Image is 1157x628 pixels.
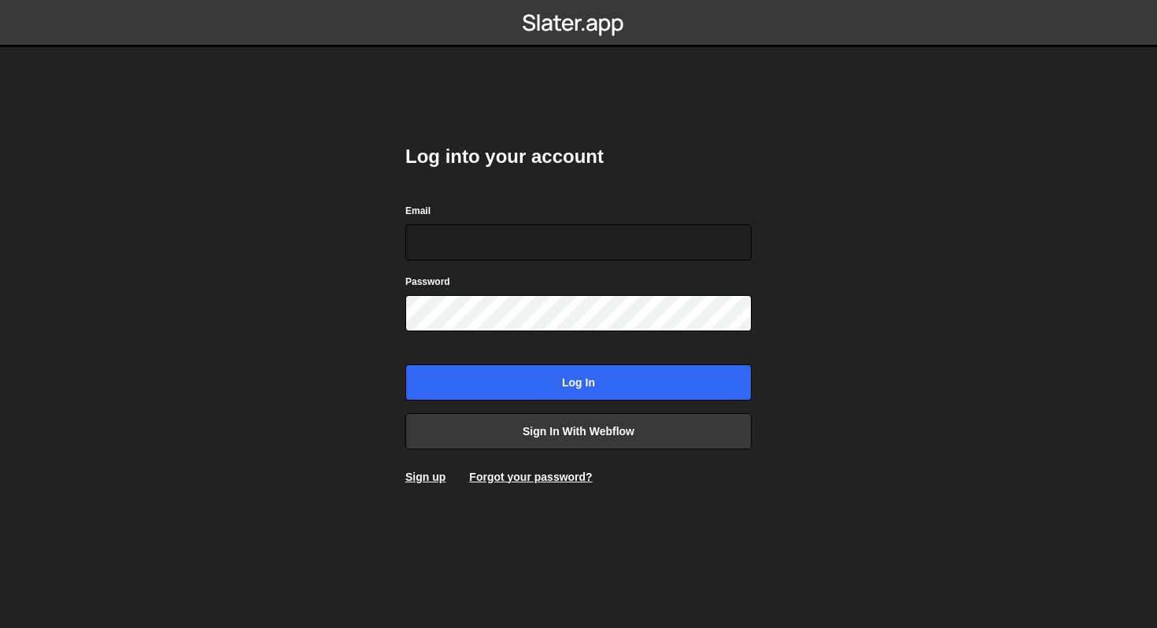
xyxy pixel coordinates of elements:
a: Sign in with Webflow [405,413,752,449]
input: Log in [405,364,752,401]
a: Sign up [405,471,445,483]
label: Password [405,274,450,290]
label: Email [405,203,431,219]
a: Forgot your password? [469,471,592,483]
h2: Log into your account [405,144,752,169]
